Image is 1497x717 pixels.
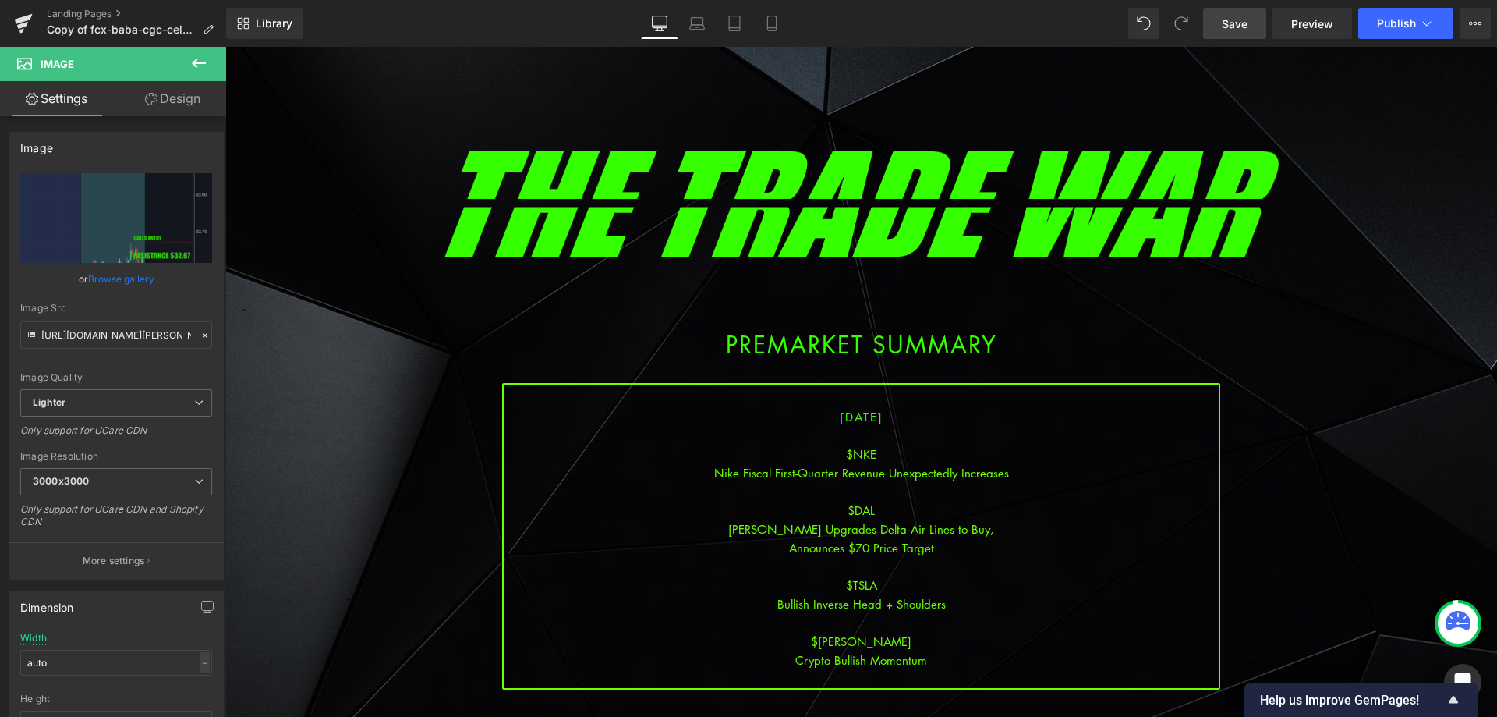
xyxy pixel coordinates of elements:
span: Copy of fcx-baba-cgc-celh-kweb-spy [47,23,196,36]
div: Height [20,694,212,705]
span: Publish [1377,17,1416,30]
a: New Library [226,8,303,39]
div: Crypto Bullish Momentum [278,604,993,623]
button: Publish [1358,8,1453,39]
a: Preview [1272,8,1352,39]
div: Image Src [20,303,212,314]
button: More [1460,8,1491,39]
div: Only support for UCare CDN [20,424,212,447]
span: Library [256,16,292,30]
input: auto [20,650,212,676]
a: Browse gallery [88,265,154,293]
div: $DAL [278,454,993,473]
div: Only support for UCare CDN and Shopify CDN [20,503,212,538]
div: Nike Fiscal First-Quarter Revenue Unexpectedly Increases [278,417,993,435]
span: Save [1222,16,1247,32]
button: Redo [1166,8,1197,39]
a: Desktop [641,8,678,39]
div: Announces $70 Price Target [278,492,993,510]
div: - [200,652,210,673]
button: More settings [9,542,223,579]
div: Open Intercom Messenger [1444,664,1481,701]
span: Image [41,58,74,70]
a: Tablet [716,8,753,39]
button: Undo [1128,8,1159,39]
div: $[PERSON_NAME] [278,585,993,604]
span: [DATE] [614,362,658,378]
div: [PERSON_NAME] Upgrades Delta Air Lines to Buy, [278,473,993,492]
div: Image Resolution [20,451,212,462]
b: 3000x3000 [33,475,89,487]
button: Show survey - Help us improve GemPages! [1260,690,1463,709]
a: Laptop [678,8,716,39]
div: Bullish Inverse Head + Shoulders [278,548,993,566]
span: Help us improve GemPages! [1260,693,1444,708]
div: or [20,271,212,287]
div: $TSLA [278,529,993,548]
b: Lighter [33,396,65,408]
div: $NKE [278,398,993,417]
input: Link [20,321,212,349]
h1: PREMARKET SUMMARY [180,289,1092,307]
span: Preview [1291,16,1333,32]
div: Width [20,633,47,644]
a: Design [116,81,229,116]
a: Landing Pages [47,8,226,20]
div: Dimension [20,592,74,614]
a: Mobile [753,8,791,39]
div: Image Quality [20,372,212,383]
div: Image [20,133,53,154]
p: More settings [83,554,145,568]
